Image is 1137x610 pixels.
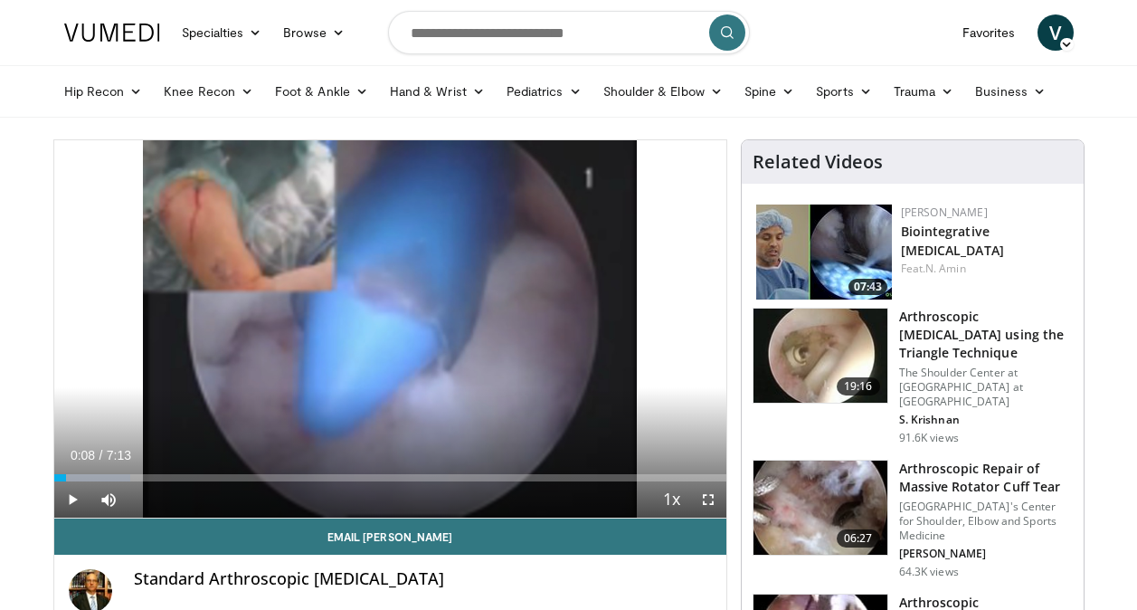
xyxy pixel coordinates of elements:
button: Play [54,481,90,518]
a: [PERSON_NAME] [901,205,988,220]
a: 06:27 Arthroscopic Repair of Massive Rotator Cuff Tear [GEOGRAPHIC_DATA]'s Center for Shoulder, E... [753,460,1073,579]
video-js: Video Player [54,140,726,519]
a: Browse [272,14,355,51]
span: 06:27 [837,529,880,548]
a: V [1038,14,1074,51]
p: S. Krishnan [899,413,1073,427]
p: 91.6K views [899,431,959,445]
h4: Related Videos [753,151,883,173]
button: Fullscreen [690,481,726,518]
span: 07:43 [848,279,887,295]
h3: Arthroscopic Repair of Massive Rotator Cuff Tear [899,460,1073,496]
span: / [99,448,103,462]
a: Hip Recon [53,73,154,110]
a: Shoulder & Elbow [592,73,734,110]
p: 64.3K views [899,565,959,579]
a: Knee Recon [153,73,264,110]
a: Sports [805,73,883,110]
input: Search topics, interventions [388,11,750,54]
p: [PERSON_NAME] [899,547,1073,561]
span: 7:13 [107,448,131,462]
h3: Arthroscopic [MEDICAL_DATA] using the Triangle Technique [899,308,1073,362]
a: N. Amin [925,261,966,276]
button: Playback Rate [654,481,690,518]
a: Biointegrative [MEDICAL_DATA] [901,223,1004,259]
img: 3fbd5ba4-9555-46dd-8132-c1644086e4f5.150x105_q85_crop-smart_upscale.jpg [756,205,892,300]
a: Business [964,73,1056,110]
p: The Shoulder Center at [GEOGRAPHIC_DATA] at [GEOGRAPHIC_DATA] [899,366,1073,409]
div: Progress Bar [54,474,726,481]
a: 07:43 [756,205,892,300]
p: [GEOGRAPHIC_DATA]'s Center for Shoulder, Elbow and Sports Medicine [899,500,1073,543]
a: Foot & Ankle [264,73,379,110]
button: Mute [90,481,127,518]
img: krish_3.png.150x105_q85_crop-smart_upscale.jpg [753,309,887,403]
a: Email [PERSON_NAME] [54,519,726,555]
span: 0:08 [71,448,95,462]
span: 19:16 [837,377,880,396]
h4: Standard Arthroscopic [MEDICAL_DATA] [134,569,712,589]
a: Trauma [883,73,965,110]
a: Pediatrics [496,73,592,110]
a: 19:16 Arthroscopic [MEDICAL_DATA] using the Triangle Technique The Shoulder Center at [GEOGRAPHIC... [753,308,1073,445]
a: Spine [734,73,805,110]
a: Favorites [952,14,1027,51]
a: Specialties [171,14,273,51]
img: 281021_0002_1.png.150x105_q85_crop-smart_upscale.jpg [753,461,887,555]
div: Feat. [901,261,1069,277]
img: VuMedi Logo [64,24,160,42]
a: Hand & Wrist [379,73,496,110]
